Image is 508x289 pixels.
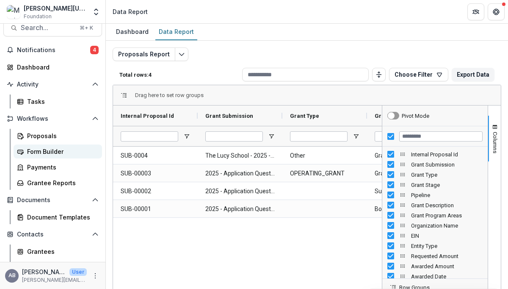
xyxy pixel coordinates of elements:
[3,43,102,57] button: Notifications4
[8,273,16,278] div: Amy Beba
[290,131,348,142] input: Grant Type Filter Input
[411,182,483,188] span: Grant Stage
[382,180,488,190] div: Grant Stage Column
[205,200,275,218] span: 2025 - Application Questions
[3,193,102,207] button: Open Documents
[90,271,100,281] button: More
[375,131,432,142] input: Grant Stage Filter Input
[113,25,152,38] div: Dashboard
[109,6,151,18] nav: breadcrumb
[205,131,263,142] input: Grant Submission Filter Input
[382,241,488,251] div: Entity Type Column
[121,183,190,200] span: SUB-00002
[411,243,483,249] span: Entity Type
[7,5,20,19] img: Mimi Washington Starrett Workflow Sandbox
[411,151,483,158] span: Internal Proposal Id
[22,276,87,284] p: [PERSON_NAME][EMAIL_ADDRESS][DOMAIN_NAME]
[3,228,102,241] button: Open Contacts
[21,24,75,32] span: Search...
[17,231,88,238] span: Contacts
[22,267,66,276] p: [PERSON_NAME]
[290,113,319,119] span: Grant Type
[382,220,488,231] div: Organization Name Column
[183,133,190,140] button: Open Filter Menu
[155,24,197,40] a: Data Report
[375,147,444,164] span: Grant Closed
[452,68,494,81] button: Export Data
[3,60,102,74] a: Dashboard
[411,233,483,239] span: EIN
[205,165,275,182] span: 2025 - Application Questions
[27,147,95,156] div: Form Builder
[121,200,190,218] span: SUB-00001
[17,197,88,204] span: Documents
[113,47,175,61] button: Proposals Report
[492,132,498,153] span: Columns
[3,19,102,36] button: Search...
[90,3,102,20] button: Open entity switcher
[27,97,95,106] div: Tasks
[411,273,483,280] span: Awarded Date
[411,212,483,219] span: Grant Program Areas
[27,213,95,222] div: Document Templates
[113,24,152,40] a: Dashboard
[121,131,178,142] input: Internal Proposal Id Filter Input
[121,113,174,119] span: Internal Proposal Id
[14,160,102,174] a: Payments
[375,113,406,119] span: Grant Stage
[17,115,88,122] span: Workflows
[399,131,483,142] input: Filter Columns Input
[69,268,87,276] p: User
[382,170,488,180] div: Grant Type Column
[14,176,102,190] a: Grantee Reports
[382,271,488,281] div: Awarded Date Column
[375,200,444,218] span: Board Review
[382,149,488,159] div: Internal Proposal Id Column
[121,147,190,164] span: SUB-0004
[411,263,483,270] span: Awarded Amount
[411,222,483,229] span: Organization Name
[135,92,204,98] span: Drag here to set row groups
[353,133,359,140] button: Open Filter Menu
[290,147,359,164] span: Other
[411,172,483,178] span: Grant Type
[382,251,488,261] div: Requested Amount Column
[27,163,95,172] div: Payments
[135,92,204,98] div: Row Groups
[14,129,102,143] a: Proposals
[375,165,444,182] span: Grant Closed
[24,4,87,13] div: [PERSON_NAME][US_STATE] [PERSON_NAME] Workflow Sandbox
[155,25,197,38] div: Data Report
[14,210,102,224] a: Document Templates
[411,161,483,168] span: Grant Submission
[14,94,102,108] a: Tasks
[382,190,488,200] div: Pipeline Column
[17,63,95,72] div: Dashboard
[121,165,190,182] span: SUB-00003
[175,47,188,61] button: Edit selected report
[402,113,429,119] div: Pivot Mode
[14,144,102,158] a: Form Builder
[411,192,483,198] span: Pipeline
[382,200,488,210] div: Grant Description Column
[411,253,483,259] span: Requested Amount
[382,261,488,271] div: Awarded Amount Column
[205,113,253,119] span: Grant Submission
[113,7,148,16] div: Data Report
[205,183,275,200] span: 2025 - Application Questions
[24,13,52,20] span: Foundation
[78,23,95,33] div: ⌘ + K
[119,72,239,78] p: Total rows: 4
[3,112,102,125] button: Open Workflows
[27,247,95,256] div: Grantees
[382,159,488,170] div: Grant Submission Column
[17,47,90,54] span: Notifications
[411,202,483,208] span: Grant Description
[3,78,102,91] button: Open Activity
[382,210,488,220] div: Grant Program Areas Column
[382,231,488,241] div: EIN Column
[27,131,95,140] div: Proposals
[17,81,88,88] span: Activity
[90,46,99,54] span: 4
[488,3,505,20] button: Get Help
